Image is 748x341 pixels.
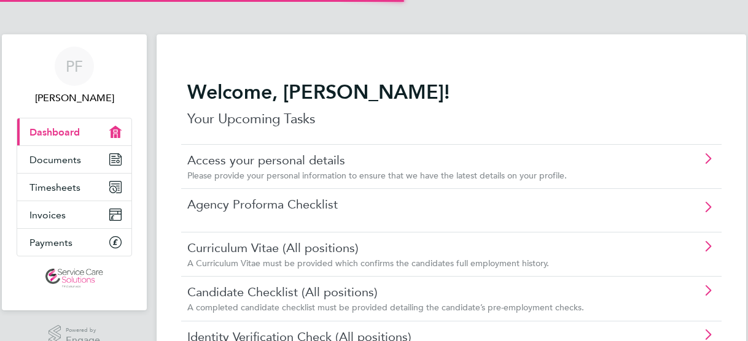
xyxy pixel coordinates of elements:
[17,269,132,288] a: Go to home page
[17,229,131,256] a: Payments
[29,154,81,166] span: Documents
[187,240,646,256] a: Curriculum Vitae (All positions)
[66,58,83,74] span: PF
[45,269,103,288] img: servicecare-logo-retina.png
[187,170,567,181] span: Please provide your personal information to ensure that we have the latest details on your profile.
[187,196,646,212] a: Agency Proforma Checklist
[2,34,147,310] nav: Main navigation
[29,182,80,193] span: Timesheets
[187,284,646,300] a: Candidate Checklist (All positions)
[17,91,132,105] span: Pauline Fynn
[17,146,131,173] a: Documents
[187,109,715,129] p: Your Upcoming Tasks
[66,325,100,335] span: Powered by
[29,237,72,248] span: Payments
[17,118,131,145] a: Dashboard
[187,258,549,269] span: A Curriculum Vitae must be provided which confirms the candidates full employment history.
[17,174,131,201] a: Timesheets
[187,152,646,168] a: Access your personal details
[17,47,132,105] a: PF[PERSON_NAME]
[29,126,80,138] span: Dashboard
[187,80,715,104] h2: Welcome, [PERSON_NAME]!
[17,201,131,228] a: Invoices
[187,302,584,313] span: A completed candidate checklist must be provided detailing the candidate’s pre-employment checks.
[29,209,66,221] span: Invoices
